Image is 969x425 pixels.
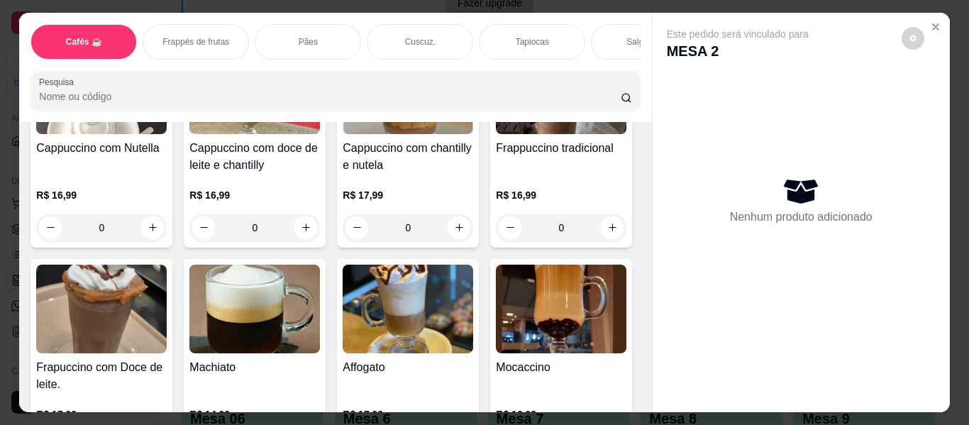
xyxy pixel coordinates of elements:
p: Pães [299,36,318,48]
h4: Frappuccino tradicional [496,140,626,157]
p: R$ 16,99 [189,188,320,202]
p: R$ 17,99 [343,407,473,421]
button: decrease-product-quantity [902,27,924,50]
button: decrease-product-quantity [499,216,521,239]
h4: Frapuccino com Doce de leite. [36,359,167,393]
button: increase-product-quantity [448,216,470,239]
p: R$ 16,99 [36,188,167,202]
button: decrease-product-quantity [39,216,62,239]
h4: Cappuccino com Nutella [36,140,167,157]
button: Close [924,16,947,38]
img: product-image [189,265,320,353]
p: R$ 17,99 [343,188,473,202]
button: decrease-product-quantity [345,216,368,239]
img: product-image [36,265,167,353]
img: product-image [496,265,626,353]
input: Pesquisa [39,89,621,104]
p: Frappés de frutas [162,36,229,48]
p: R$ 16,99 [496,407,626,421]
button: decrease-product-quantity [192,216,215,239]
h4: Cappuccino com doce de leite e chantilly [189,140,320,174]
p: R$ 14,99 [189,407,320,421]
p: R$ 17,99 [36,407,167,421]
p: Cuscuz. [405,36,436,48]
p: Nenhum produto adicionado [730,209,873,226]
button: increase-product-quantity [601,216,624,239]
p: MESA 2 [667,41,809,61]
p: Cafés ☕ [66,36,102,48]
h4: Mocaccino [496,359,626,376]
p: Tapiocas [516,36,549,48]
h4: Machiato [189,359,320,376]
button: increase-product-quantity [294,216,317,239]
button: increase-product-quantity [141,216,164,239]
p: Salgados [626,36,662,48]
img: product-image [343,265,473,353]
p: Este pedido será vinculado para [667,27,809,41]
p: R$ 16,99 [496,188,626,202]
label: Pesquisa [39,76,79,88]
h4: Affogato [343,359,473,376]
h4: Cappuccino com chantilly e nutela [343,140,473,174]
